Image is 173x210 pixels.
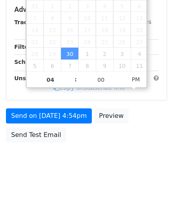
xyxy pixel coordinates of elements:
span: October 2, 2025 [96,48,113,60]
span: September 22, 2025 [44,36,61,48]
span: September 23, 2025 [61,36,78,48]
span: September 11, 2025 [96,12,113,24]
span: September 12, 2025 [113,12,131,24]
span: : [74,71,77,87]
strong: Schedule [14,59,43,65]
span: September 7, 2025 [27,12,44,24]
span: October 9, 2025 [96,60,113,71]
strong: Unsubscribe [14,75,53,81]
span: Click to toggle [125,71,147,87]
a: Send Test Email [6,127,66,143]
span: September 14, 2025 [27,24,44,36]
span: October 1, 2025 [78,48,96,60]
h5: Advanced [14,5,159,14]
span: September 13, 2025 [131,12,148,24]
strong: Filters [14,44,34,50]
span: September 29, 2025 [44,48,61,60]
span: September 26, 2025 [113,36,131,48]
span: October 10, 2025 [113,60,131,71]
span: September 17, 2025 [78,24,96,36]
span: September 21, 2025 [27,36,44,48]
span: September 25, 2025 [96,36,113,48]
span: October 11, 2025 [131,60,148,71]
span: September 27, 2025 [131,36,148,48]
span: October 8, 2025 [78,60,96,71]
input: Minute [77,72,125,88]
span: September 30, 2025 [61,48,78,60]
span: October 6, 2025 [44,60,61,71]
input: Hour [27,72,75,88]
a: Preview [94,108,129,123]
iframe: Chat Widget [133,172,173,210]
span: October 5, 2025 [27,60,44,71]
strong: Tracking [14,19,41,25]
span: September 8, 2025 [44,12,61,24]
span: September 9, 2025 [61,12,78,24]
span: October 7, 2025 [61,60,78,71]
span: October 4, 2025 [131,48,148,60]
span: September 10, 2025 [78,12,96,24]
span: September 18, 2025 [96,24,113,36]
span: September 19, 2025 [113,24,131,36]
a: Send on [DATE] 4:54pm [6,108,92,123]
span: September 20, 2025 [131,24,148,36]
span: September 16, 2025 [61,24,78,36]
span: October 3, 2025 [113,48,131,60]
span: September 28, 2025 [27,48,44,60]
span: September 15, 2025 [44,24,61,36]
a: Copy unsubscribe link [53,84,125,91]
span: September 24, 2025 [78,36,96,48]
